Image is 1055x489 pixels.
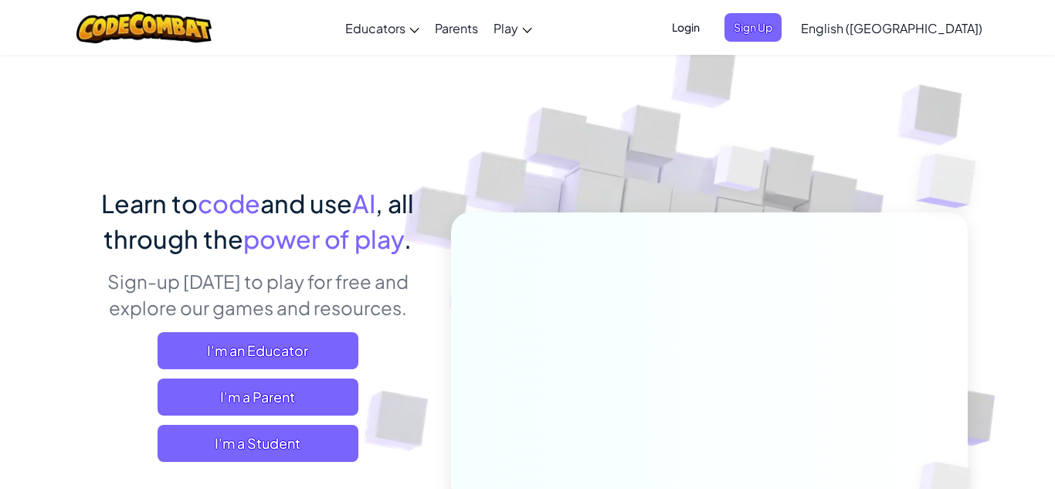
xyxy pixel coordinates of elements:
[158,425,358,462] button: I'm a Student
[260,188,352,219] span: and use
[352,188,375,219] span: AI
[158,379,358,416] a: I'm a Parent
[158,332,358,369] a: I'm an Educator
[404,223,412,254] span: .
[724,13,782,42] button: Sign Up
[663,13,709,42] button: Login
[76,12,212,43] img: CodeCombat logo
[427,7,486,49] a: Parents
[243,223,404,254] span: power of play
[198,188,260,219] span: code
[885,116,1019,246] img: Overlap cubes
[345,20,405,36] span: Educators
[685,115,796,230] img: Overlap cubes
[793,7,990,49] a: English ([GEOGRAPHIC_DATA])
[101,188,198,219] span: Learn to
[801,20,982,36] span: English ([GEOGRAPHIC_DATA])
[494,20,518,36] span: Play
[338,7,427,49] a: Educators
[486,7,540,49] a: Play
[87,268,428,321] p: Sign-up [DATE] to play for free and explore our games and resources.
